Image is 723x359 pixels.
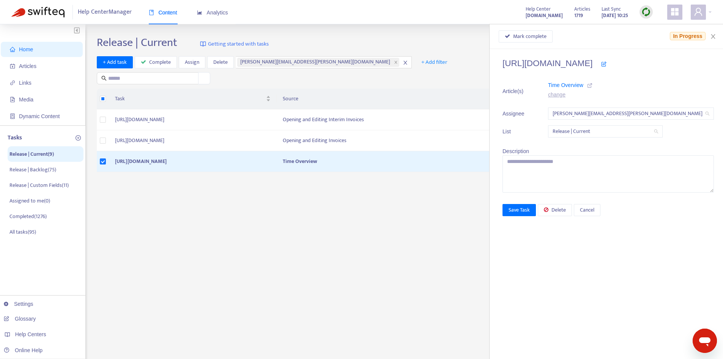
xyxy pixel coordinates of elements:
span: Delete [551,206,566,214]
span: book [149,10,154,15]
span: search [101,76,107,81]
span: Save Task [509,206,530,214]
span: close [403,60,408,65]
span: Cancel [580,206,594,214]
td: Time Overview [277,151,522,172]
a: Settings [4,301,33,307]
span: Description [502,148,529,154]
p: Assigned to me ( 0 ) [9,197,50,205]
p: Release | Current ( 9 ) [9,150,54,158]
span: Mark complete [513,32,547,41]
span: Home [19,46,33,52]
span: link [10,80,15,85]
span: container [10,114,15,119]
span: Release | Current [553,126,658,137]
span: plus-circle [76,135,81,141]
span: Articles [574,5,590,13]
a: Glossary [4,316,36,322]
a: Getting started with tasks [200,36,269,52]
span: Content [149,9,177,16]
span: Time Overview [548,82,583,88]
span: home [10,47,15,52]
td: Opening and Editing Interim Invoices [277,109,522,130]
td: [URL][DOMAIN_NAME] [109,130,277,151]
strong: 1719 [574,11,583,20]
span: Media [19,96,33,103]
button: Complete [135,56,177,68]
span: Delete [213,58,228,66]
button: Assign [179,56,205,68]
p: Tasks [8,133,22,142]
span: close [710,33,716,40]
th: Source [277,89,522,109]
span: In Progress [670,32,705,40]
a: Online Help [4,347,43,353]
span: Help Centers [15,331,46,337]
span: + Add filter [421,58,447,67]
span: Source [283,95,510,103]
strong: [DATE] 10:25 [602,11,628,20]
span: Complete [149,58,171,66]
span: user [694,7,703,16]
p: Completed ( 1276 ) [9,212,47,220]
button: Mark complete [499,30,553,43]
span: file-image [10,97,15,102]
span: Assign [185,58,199,66]
span: Articles [19,63,36,69]
h2: Release | Current [97,36,177,49]
button: + Add filter [416,56,453,68]
td: Opening and Editing Invoices [277,130,522,151]
span: search [705,111,710,116]
button: Cancel [574,204,600,216]
th: Task [109,89,277,109]
span: appstore [670,7,679,16]
p: All tasks ( 95 ) [9,228,36,236]
span: Analytics [197,9,228,16]
span: close [394,60,398,64]
span: Last Sync [602,5,621,13]
button: Delete [207,56,234,68]
button: + Add task [97,56,133,68]
span: area-chart [197,10,202,15]
span: Getting started with tasks [208,40,269,49]
span: [PERSON_NAME][EMAIL_ADDRESS][PERSON_NAME][DOMAIN_NAME] [240,58,393,67]
p: Release | Custom Fields ( 11 ) [9,181,69,189]
img: image-link [200,41,206,47]
td: [URL][DOMAIN_NAME] [109,151,277,172]
td: [URL][DOMAIN_NAME] [109,109,277,130]
img: Swifteq [11,7,65,17]
a: change [548,92,565,98]
span: + Add task [103,58,127,66]
a: [DOMAIN_NAME] [526,11,563,20]
p: Release | Backlog ( 75 ) [9,166,56,174]
span: Task [115,95,265,103]
span: Help Center Manager [78,5,132,19]
h4: [URL][DOMAIN_NAME] [502,58,714,68]
span: search [654,129,658,134]
span: Links [19,80,32,86]
img: sync.dc5367851b00ba804db3.png [641,7,651,17]
button: Save Task [502,204,536,216]
button: Delete [538,204,572,216]
iframe: Button to launch messaging window [693,329,717,353]
span: Help Center [526,5,551,13]
span: robyn.cowe@fyi.app [553,108,709,119]
span: Assignee [502,109,529,118]
button: Close [708,33,718,40]
span: Dynamic Content [19,113,60,119]
span: List [502,127,529,136]
span: Article(s) [502,87,529,95]
span: account-book [10,63,15,69]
